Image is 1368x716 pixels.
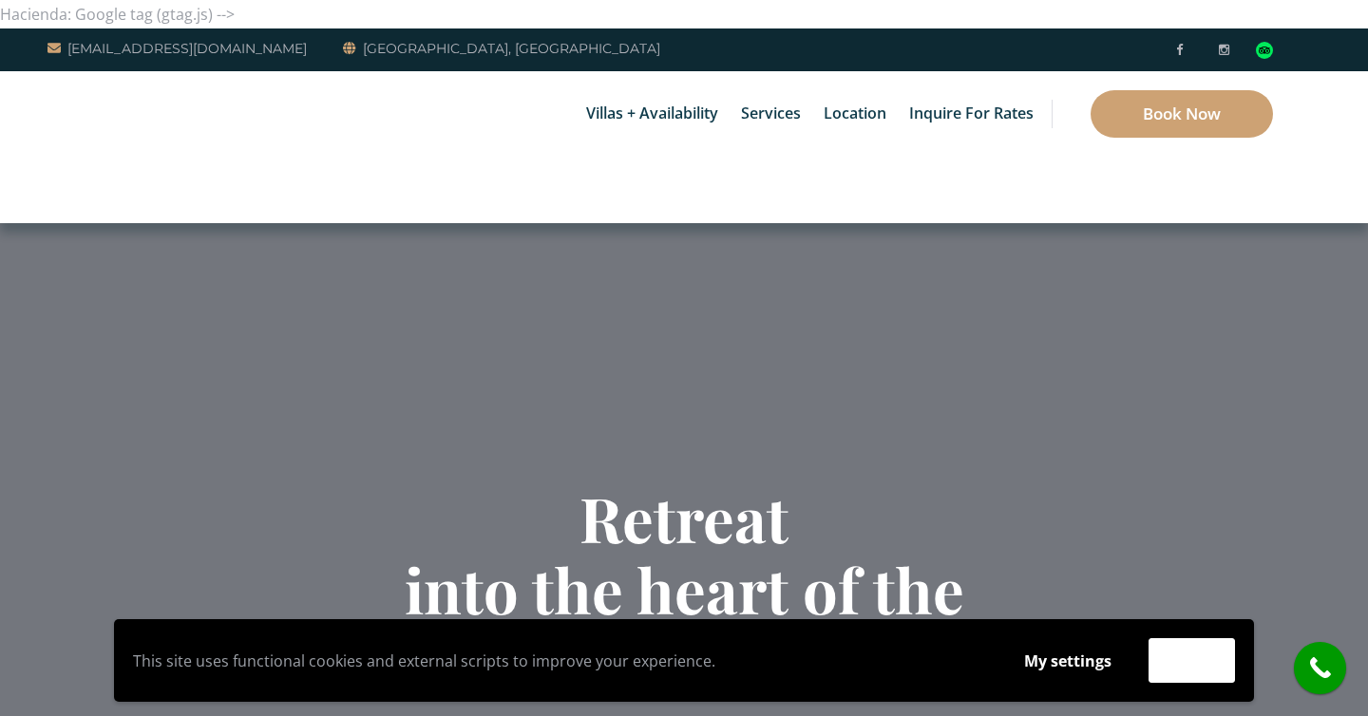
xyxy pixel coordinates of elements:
[1149,638,1235,683] button: Accept
[1294,642,1346,694] a: call
[1006,639,1130,683] button: My settings
[128,482,1240,696] h1: Retreat into the heart of the Riviera Maya
[1256,42,1273,59] img: Tripadvisor_logomark.svg
[731,71,810,157] a: Services
[577,71,728,157] a: Villas + Availability
[343,37,660,60] a: [GEOGRAPHIC_DATA], [GEOGRAPHIC_DATA]
[1091,90,1273,138] a: Book Now
[814,71,896,157] a: Location
[47,37,307,60] a: [EMAIL_ADDRESS][DOMAIN_NAME]
[900,71,1043,157] a: Inquire for Rates
[1256,42,1273,59] div: Read traveler reviews on Tripadvisor
[47,76,138,218] img: Awesome Logo
[133,647,987,675] p: This site uses functional cookies and external scripts to improve your experience.
[1299,647,1341,689] i: call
